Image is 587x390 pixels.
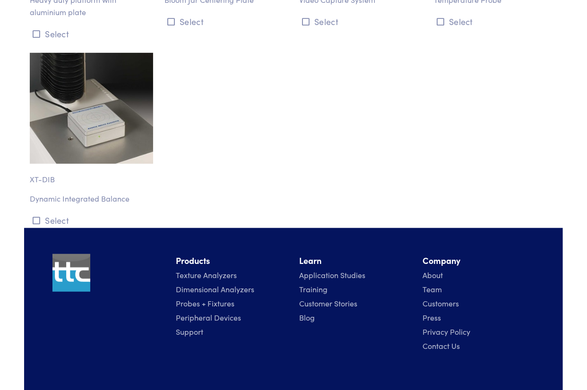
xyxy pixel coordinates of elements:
[423,298,459,308] a: Customers
[423,254,535,268] li: Company
[176,298,234,308] a: Probes + Fixtures
[423,270,443,280] a: About
[299,312,315,322] a: Blog
[176,270,237,280] a: Texture Analyzers
[423,284,442,294] a: Team
[299,270,365,280] a: Application Studies
[423,312,441,322] a: Press
[30,26,153,42] button: Select
[176,254,288,268] li: Products
[299,284,328,294] a: Training
[30,212,153,228] button: Select
[176,312,241,322] a: Peripheral Devices
[30,53,153,164] img: accessories-xt_dib-dynamic-integrated-balance.jpg
[299,298,357,308] a: Customer Stories
[423,340,460,351] a: Contact Us
[30,164,153,186] p: XT-DIB
[176,326,203,337] a: Support
[299,14,423,29] button: Select
[164,14,288,29] button: Select
[423,326,470,337] a: Privacy Policy
[30,193,153,205] p: Dynamic Integrated Balance
[52,254,90,292] img: ttc_logo_1x1_v1.0.png
[434,14,557,29] button: Select
[176,284,254,294] a: Dimensional Analyzers
[299,254,411,268] li: Learn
